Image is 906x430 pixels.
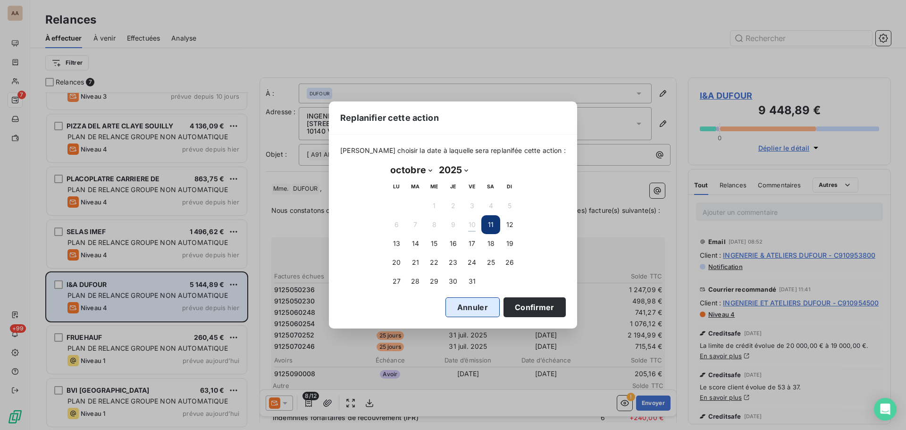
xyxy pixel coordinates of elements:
button: 13 [387,234,406,253]
button: 12 [500,215,519,234]
button: 7 [406,215,425,234]
button: 26 [500,253,519,272]
button: 19 [500,234,519,253]
div: Open Intercom Messenger [874,398,897,421]
button: 29 [425,272,444,291]
th: samedi [481,177,500,196]
button: 10 [462,215,481,234]
button: 11 [481,215,500,234]
span: [PERSON_NAME] choisir la date à laquelle sera replanifée cette action : [340,146,566,155]
button: 16 [444,234,462,253]
button: 15 [425,234,444,253]
button: 6 [387,215,406,234]
th: mardi [406,177,425,196]
th: mercredi [425,177,444,196]
th: vendredi [462,177,481,196]
button: 3 [462,196,481,215]
button: 17 [462,234,481,253]
button: 14 [406,234,425,253]
button: 23 [444,253,462,272]
button: 18 [481,234,500,253]
button: Confirmer [503,297,566,317]
button: 28 [406,272,425,291]
button: 2 [444,196,462,215]
button: 8 [425,215,444,234]
button: 31 [462,272,481,291]
button: 25 [481,253,500,272]
button: Annuler [445,297,500,317]
span: Replanifier cette action [340,111,439,124]
button: 9 [444,215,462,234]
button: 30 [444,272,462,291]
button: 5 [500,196,519,215]
button: 22 [425,253,444,272]
button: 24 [462,253,481,272]
button: 4 [481,196,500,215]
th: dimanche [500,177,519,196]
th: jeudi [444,177,462,196]
button: 27 [387,272,406,291]
button: 21 [406,253,425,272]
button: 20 [387,253,406,272]
th: lundi [387,177,406,196]
button: 1 [425,196,444,215]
